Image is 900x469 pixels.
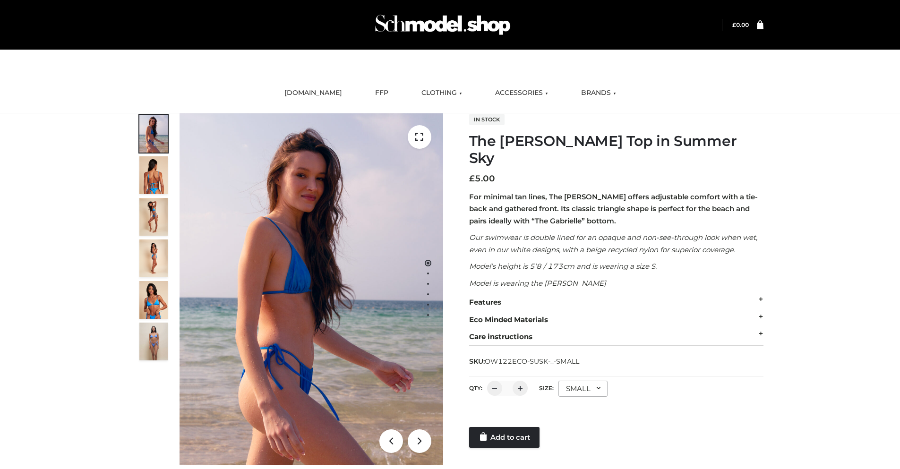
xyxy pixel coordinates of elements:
[139,198,168,236] img: 4.Alex-top_CN-1-1-2.jpg
[469,294,763,311] div: Features
[732,21,749,28] a: £0.00
[469,356,580,367] span: SKU:
[139,156,168,194] img: 5.Alex-top_CN-1-1_1-1.jpg
[539,384,554,392] label: Size:
[574,83,623,103] a: BRANDS
[139,323,168,360] img: SSVC.jpg
[368,83,395,103] a: FFP
[469,384,482,392] label: QTY:
[139,239,168,277] img: 3.Alex-top_CN-1-1-2.jpg
[139,281,168,319] img: 2.Alex-top_CN-1-1-2.jpg
[180,113,443,465] img: 1.Alex-top_SS-1_4464b1e7-c2c9-4e4b-a62c-58381cd673c0 (1)
[277,83,349,103] a: [DOMAIN_NAME]
[469,427,540,448] a: Add to cart
[469,133,763,167] h1: The [PERSON_NAME] Top in Summer Sky
[485,357,579,366] span: OW122ECO-SUSK-_-SMALL
[469,173,495,184] bdi: 5.00
[732,21,736,28] span: £
[732,21,749,28] bdi: 0.00
[469,114,505,125] span: In stock
[558,381,608,397] div: SMALL
[372,6,514,43] img: Schmodel Admin 964
[414,83,469,103] a: CLOTHING
[469,262,657,271] em: Model’s height is 5’8 / 173cm and is wearing a size S.
[469,311,763,329] div: Eco Minded Materials
[469,279,606,288] em: Model is wearing the [PERSON_NAME]
[488,83,555,103] a: ACCESSORIES
[469,328,763,346] div: Care instructions
[469,173,475,184] span: £
[139,115,168,153] img: 1.Alex-top_SS-1_4464b1e7-c2c9-4e4b-a62c-58381cd673c0-1.jpg
[469,192,758,225] strong: For minimal tan lines, The [PERSON_NAME] offers adjustable comfort with a tie-back and gathered f...
[469,233,757,254] em: Our swimwear is double lined for an opaque and non-see-through look when wet, even in our white d...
